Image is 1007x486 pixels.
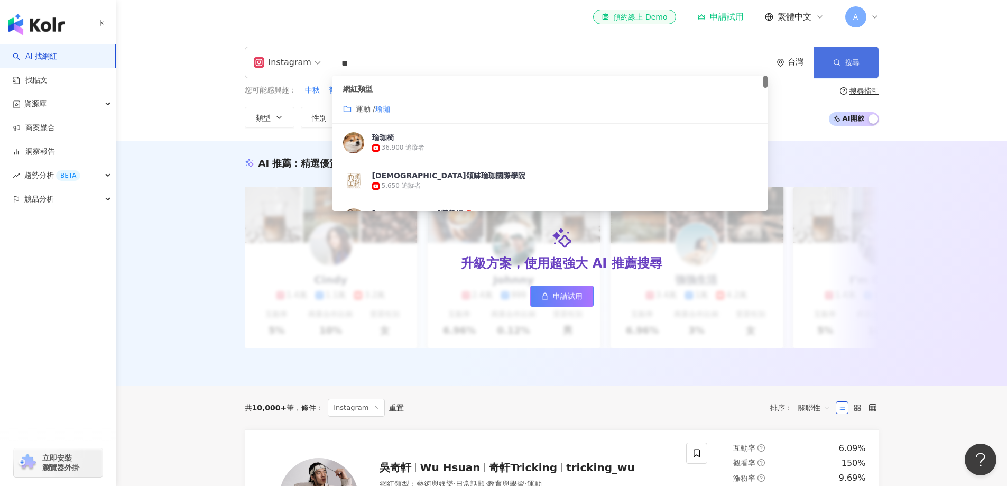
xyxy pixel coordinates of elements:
[853,11,858,23] span: A
[343,132,364,153] img: KOL Avatar
[778,11,811,23] span: 繁體中文
[382,181,421,190] div: 5,650 追蹤者
[343,170,364,191] img: KOL Avatar
[593,10,676,24] a: 預約線上 Demo
[733,459,755,467] span: 觀看率
[258,157,358,170] div: AI 推薦 ：
[245,107,294,128] button: 類型
[420,461,481,474] span: Wu Hsuan
[254,54,311,71] div: Instagram
[777,59,784,67] span: environment
[343,103,352,115] span: folder
[301,107,350,128] button: 性別
[42,453,79,472] span: 立即安裝 瀏覽器外掛
[328,399,385,417] span: Instagram
[343,208,364,230] img: KOL Avatar
[8,14,65,35] img: logo
[24,187,54,211] span: 競品分析
[757,459,765,466] span: question-circle
[733,474,755,482] span: 漲粉率
[372,170,525,181] div: [DEMOGRAPHIC_DATA]頌缽瑜珈國際學院
[849,87,879,95] div: 搜尋指引
[356,105,375,113] span: 運動 /
[530,286,594,307] a: 申請試用
[798,399,830,416] span: 關聯性
[757,444,765,452] span: question-circle
[294,404,324,412] span: 條件 ：
[839,472,866,484] div: 9.69%
[304,85,320,96] button: 中秋
[382,143,425,152] div: 36,900 追蹤者
[343,84,757,95] div: 網紅類型
[839,443,866,454] div: 6.09%
[602,12,667,22] div: 預約線上 Demo
[553,292,583,300] span: 申請試用
[56,170,80,181] div: BETA
[842,457,866,469] div: 150%
[24,163,80,187] span: 趨勢分析
[13,172,20,179] span: rise
[375,105,390,113] mark: 瑜珈
[845,58,860,67] span: 搜尋
[245,85,297,96] span: 您可能感興趣：
[305,85,320,96] span: 中秋
[245,404,294,412] div: 共 筆
[814,47,879,78] button: 搜尋
[13,123,55,133] a: 商案媒合
[312,114,327,122] span: 性別
[329,85,344,96] span: 普渡
[252,404,287,412] span: 10,000+
[301,158,358,169] span: 精選優質網紅
[13,75,48,86] a: 找貼文
[461,255,662,273] div: 升級方案，使用超強大 AI 推薦搜尋
[24,92,47,116] span: 資源庫
[389,404,404,412] div: 重置
[757,474,765,482] span: question-circle
[566,461,635,474] span: tricking_wu
[372,132,394,143] div: 瑜珈椅
[380,461,411,474] span: 吳奇軒
[965,444,996,475] iframe: Help Scout Beacon - Open
[13,146,55,157] a: 洞察報告
[372,208,463,219] div: [PERSON_NAME]營養師
[788,58,814,67] div: 台灣
[697,12,744,22] a: 申請試用
[328,85,344,96] button: 普渡
[13,51,57,62] a: searchAI 找網紅
[14,448,103,477] a: chrome extension立即安裝 瀏覽器外掛
[17,454,38,471] img: chrome extension
[770,399,836,416] div: 排序：
[489,461,557,474] span: 奇軒Tricking
[256,114,271,122] span: 類型
[840,87,847,95] span: question-circle
[733,444,755,452] span: 互動率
